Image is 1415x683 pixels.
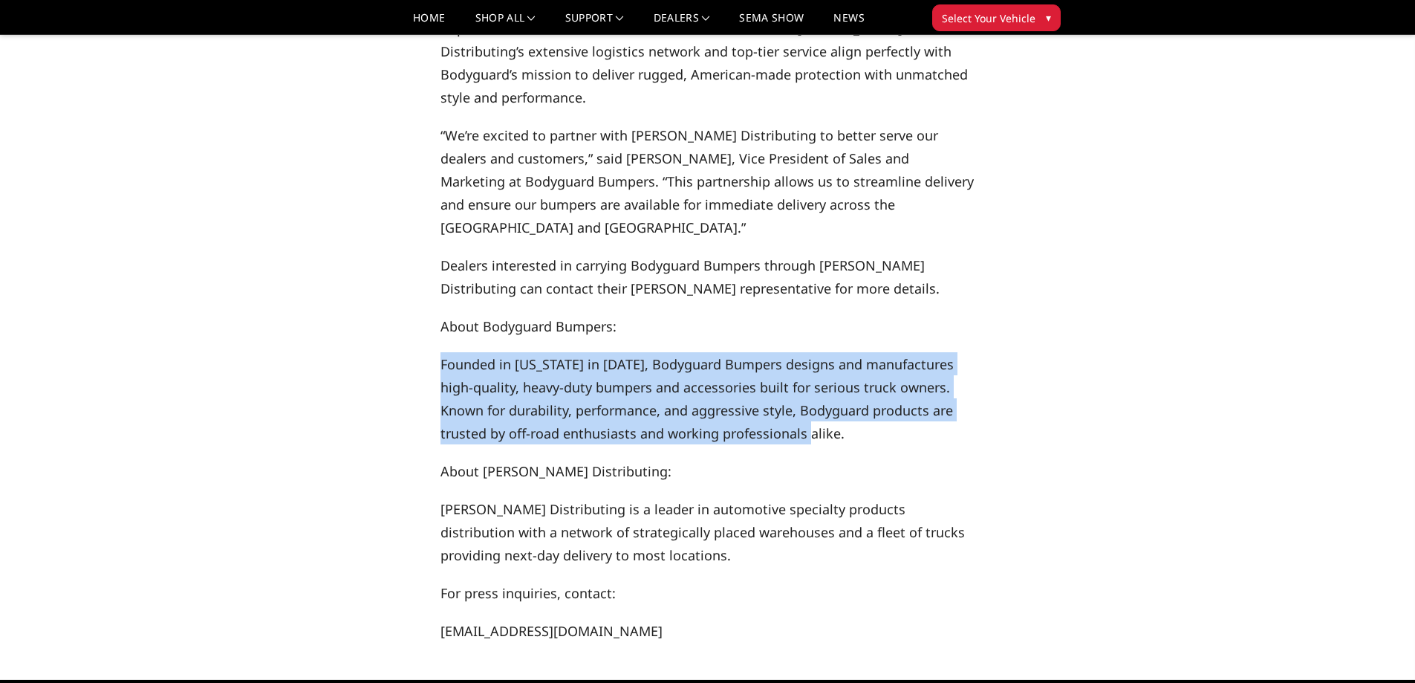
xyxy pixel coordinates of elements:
span: About Bodyguard Bumpers: [440,317,617,335]
span: Dealers interested in carrying Bodyguard Bumpers through [PERSON_NAME] Distributing can contact t... [440,256,940,297]
a: Home [413,13,445,34]
a: shop all [475,13,536,34]
a: SEMA Show [739,13,804,34]
button: Select Your Vehicle [932,4,1061,31]
font: [EMAIL_ADDRESS][DOMAIN_NAME] [440,622,663,640]
span: About [PERSON_NAME] Distributing: [440,462,671,480]
a: News [833,13,864,34]
span: “We’re excited to partner with [PERSON_NAME] Distributing to better serve our dealers and custome... [440,126,974,236]
span: Select Your Vehicle [942,10,1035,26]
a: Support [565,13,624,34]
span: Founded in [US_STATE] in [DATE], Bodyguard Bumpers designs and manufactures high-quality, heavy-d... [440,355,954,442]
iframe: Chat Widget [1341,612,1415,683]
span: For press inquiries, contact: [440,584,616,602]
span: [PERSON_NAME] Distributing is a leader in automotive specialty products distribution with a netwo... [440,500,965,564]
a: Dealers [654,13,710,34]
span: ▾ [1046,10,1051,25]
